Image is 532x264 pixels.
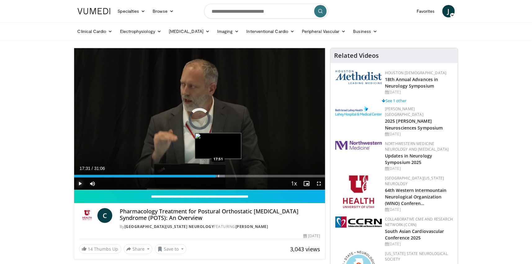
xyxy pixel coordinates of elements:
[74,48,325,190] video-js: Video Player
[385,241,453,247] div: [DATE]
[213,25,243,38] a: Imaging
[298,25,349,38] a: Peripheral Vascular
[313,177,325,190] button: Fullscreen
[74,177,87,190] button: Play
[79,208,95,223] img: University of Utah Neurology
[385,118,443,130] a: 2025 [PERSON_NAME] Neurosciences Symposium
[120,224,320,230] div: By FEATURING
[97,208,112,223] a: C
[335,106,382,116] img: e7977282-282c-4444-820d-7cc2733560fd.jpg.150x105_q85_autocrop_double_scale_upscale_version-0.2.jpg
[116,25,165,38] a: Electrophysiology
[94,166,105,171] span: 31:06
[385,251,448,262] a: [US_STATE] State Neurological Society
[334,52,379,59] h4: Related Videos
[385,153,432,165] a: Updates in Neurology Symposium 2025
[290,245,320,253] span: 3,043 views
[149,5,177,17] a: Browse
[92,166,93,171] span: /
[413,5,439,17] a: Favorites
[382,98,406,103] a: See 1 other
[385,131,453,137] div: [DATE]
[385,106,423,117] a: [PERSON_NAME][GEOGRAPHIC_DATA]
[114,5,149,17] a: Specialties
[335,216,382,228] img: a04ee3ba-8487-4636-b0fb-5e8d268f3737.png.150x105_q85_autocrop_double_scale_upscale_version-0.2.png
[88,246,93,252] span: 14
[288,177,300,190] button: Playback Rate
[243,25,298,38] a: Interventional Cardio
[80,166,91,171] span: 17:31
[87,177,99,190] button: Mute
[385,175,444,186] a: [GEOGRAPHIC_DATA][US_STATE] Neurology
[303,233,320,239] div: [DATE]
[78,8,110,14] img: VuMedi Logo
[385,89,453,95] div: [DATE]
[235,224,268,229] a: [PERSON_NAME]
[79,244,121,254] a: 14 Thumbs Up
[155,244,186,254] button: Save to
[385,207,453,212] div: [DATE]
[335,141,382,150] img: 2a462fb6-9365-492a-ac79-3166a6f924d8.png.150x105_q85_autocrop_double_scale_upscale_version-0.2.jpg
[343,175,374,208] img: f6362829-b0a3-407d-a044-59546adfd345.png.150x105_q85_autocrop_double_scale_upscale_version-0.2.png
[124,224,214,229] a: [GEOGRAPHIC_DATA][US_STATE] Neurology
[385,76,438,89] a: 18th Annual Advances in Neurology Symposium
[385,187,447,206] a: 64th Western Intermountain Neurological Organization (WINO) Conferen…
[385,228,444,241] a: South Asian Cardiovascular Conference 2025
[204,4,328,19] input: Search topics, interventions
[385,141,449,152] a: Northwestern Medicine Neurology and [MEDICAL_DATA]
[74,175,325,177] div: Progress Bar
[385,216,453,227] a: Collaborative CME and Research Network (CCRN)
[300,177,313,190] button: Enable picture-in-picture mode
[165,25,213,38] a: [MEDICAL_DATA]
[350,25,381,38] a: Business
[385,166,453,171] div: [DATE]
[120,208,320,221] h4: Pharmacology Treatment for Postural Orthostatic [MEDICAL_DATA] Syndrome (POTS): An Overview
[335,70,382,84] img: 5e4488cc-e109-4a4e-9fd9-73bb9237ee91.png.150x105_q85_autocrop_double_scale_upscale_version-0.2.png
[442,5,455,17] a: J
[74,25,116,38] a: Clinical Cardio
[195,133,241,159] img: image.jpeg
[385,70,446,75] a: Houston [DEMOGRAPHIC_DATA]
[124,244,153,254] button: Share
